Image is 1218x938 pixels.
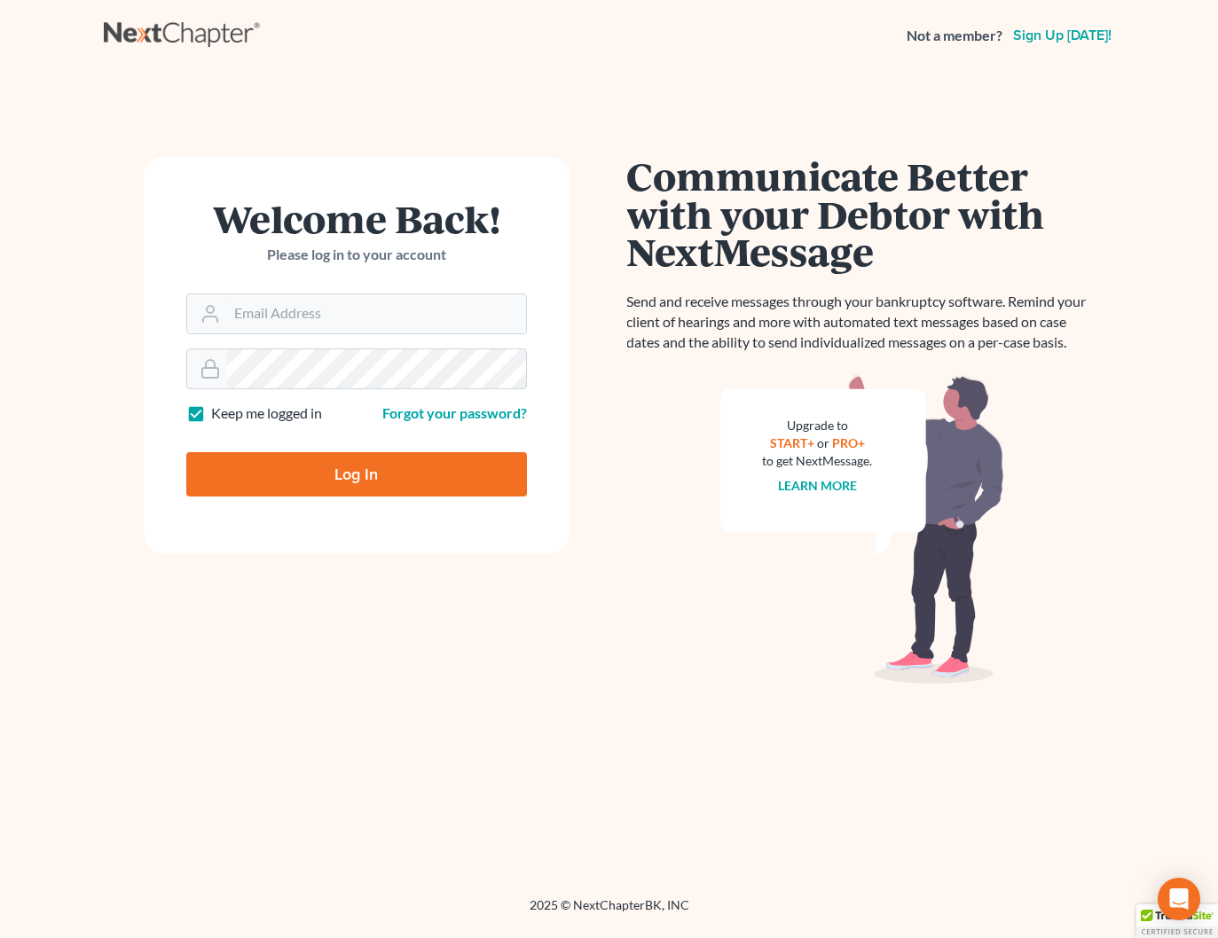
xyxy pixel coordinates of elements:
img: nextmessage_bg-59042aed3d76b12b5cd301f8e5b87938c9018125f34e5fa2b7a6b67550977c72.svg [720,374,1004,684]
a: Learn more [778,478,857,493]
a: START+ [770,435,814,450]
strong: Not a member? [907,26,1002,46]
h1: Welcome Back! [186,199,527,238]
a: Sign up [DATE]! [1010,28,1115,43]
div: TrustedSite Certified [1136,904,1218,938]
div: Open Intercom Messenger [1158,878,1200,920]
div: 2025 © NextChapterBK, INC [104,896,1115,928]
label: Keep me logged in [211,403,322,424]
a: PRO+ [832,435,865,450]
input: Email Address [227,294,526,333]
div: Upgrade to [763,417,873,434]
div: to get NextMessage. [763,452,873,470]
a: Forgot your password? [382,404,527,421]
p: Please log in to your account [186,245,527,265]
h1: Communicate Better with your Debtor with NextMessage [627,157,1097,270]
span: or [817,435,829,450]
p: Send and receive messages through your bankruptcy software. Remind your client of hearings and mo... [627,292,1097,353]
input: Log In [186,452,527,496]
